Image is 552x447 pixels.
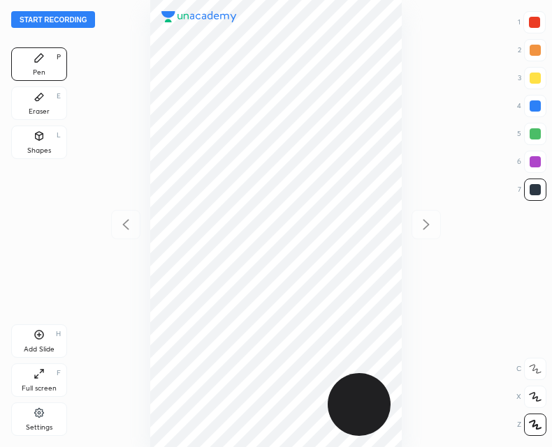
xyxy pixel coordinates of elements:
div: P [57,54,61,61]
button: Start recording [11,11,95,28]
div: Add Slide [24,346,55,353]
div: Z [517,414,546,436]
div: 5 [517,123,546,145]
div: 4 [517,95,546,117]
div: 1 [518,11,546,33]
div: 7 [518,179,546,201]
div: 2 [518,39,546,61]
div: 3 [518,67,546,89]
div: H [56,331,61,338]
div: F [57,370,61,377]
img: logo.38c385cc.svg [161,11,237,22]
div: L [57,132,61,139]
div: Shapes [27,147,51,154]
div: E [57,93,61,100]
div: 6 [517,151,546,173]
div: Settings [26,424,52,431]
div: Full screen [22,385,57,392]
div: C [516,358,546,380]
div: X [516,386,546,408]
div: Pen [33,69,45,76]
div: Eraser [29,108,50,115]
